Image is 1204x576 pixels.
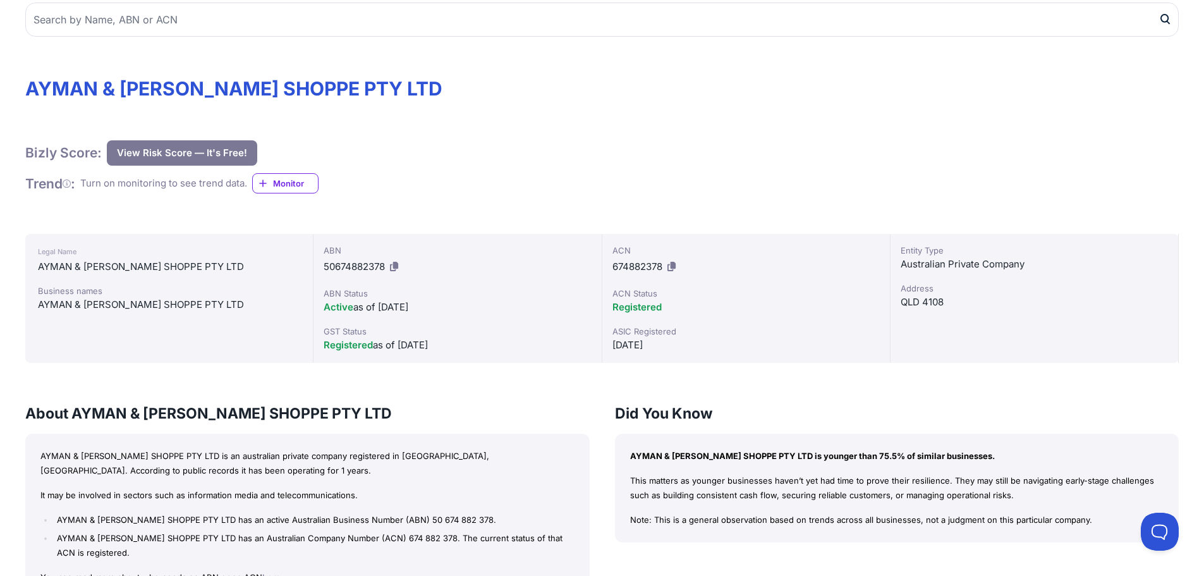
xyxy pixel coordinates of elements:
div: Address [901,282,1168,295]
span: 50674882378 [324,260,385,273]
div: [DATE] [612,338,880,353]
div: Legal Name [38,244,300,259]
h1: Bizly Score: [25,144,102,161]
span: Monitor [273,177,318,190]
div: Business names [38,285,300,297]
div: as of [DATE] [324,338,591,353]
div: AYMAN & [PERSON_NAME] SHOPPE PTY LTD [38,297,300,312]
h1: AYMAN & [PERSON_NAME] SHOPPE PTY LTD [25,77,1179,100]
h1: Trend : [25,175,75,192]
p: It may be involved in sectors such as information media and telecommunications. [40,488,575,503]
a: Monitor [252,173,319,193]
p: Note: This is a general observation based on trends across all businesses, not a judgment on this... [630,513,1164,527]
span: 674882378 [612,260,662,273]
button: View Risk Score — It's Free! [107,140,257,166]
span: Registered [324,339,373,351]
div: QLD 4108 [901,295,1168,310]
input: Search by Name, ABN or ACN [25,3,1179,37]
div: Turn on monitoring to see trend data. [80,176,247,191]
span: Active [324,301,353,313]
div: AYMAN & [PERSON_NAME] SHOPPE PTY LTD [38,259,300,274]
p: AYMAN & [PERSON_NAME] SHOPPE PTY LTD is younger than 75.5% of similar businesses. [630,449,1164,463]
div: as of [DATE] [324,300,591,315]
p: AYMAN & [PERSON_NAME] SHOPPE PTY LTD is an australian private company registered in [GEOGRAPHIC_D... [40,449,575,478]
h3: Did You Know [615,403,1179,424]
div: ACN [612,244,880,257]
li: AYMAN & [PERSON_NAME] SHOPPE PTY LTD has an Australian Company Number (ACN) 674 882 378. The curr... [54,531,574,560]
p: This matters as younger businesses haven’t yet had time to prove their resilience. They may still... [630,474,1164,503]
span: Registered [612,301,662,313]
iframe: Toggle Customer Support [1141,513,1179,551]
div: Australian Private Company [901,257,1168,272]
div: ABN [324,244,591,257]
div: ASIC Registered [612,325,880,338]
div: Entity Type [901,244,1168,257]
h3: About AYMAN & [PERSON_NAME] SHOPPE PTY LTD [25,403,590,424]
div: GST Status [324,325,591,338]
li: AYMAN & [PERSON_NAME] SHOPPE PTY LTD has an active Australian Business Number (ABN) 50 674 882 378. [54,513,574,527]
div: ACN Status [612,287,880,300]
div: ABN Status [324,287,591,300]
